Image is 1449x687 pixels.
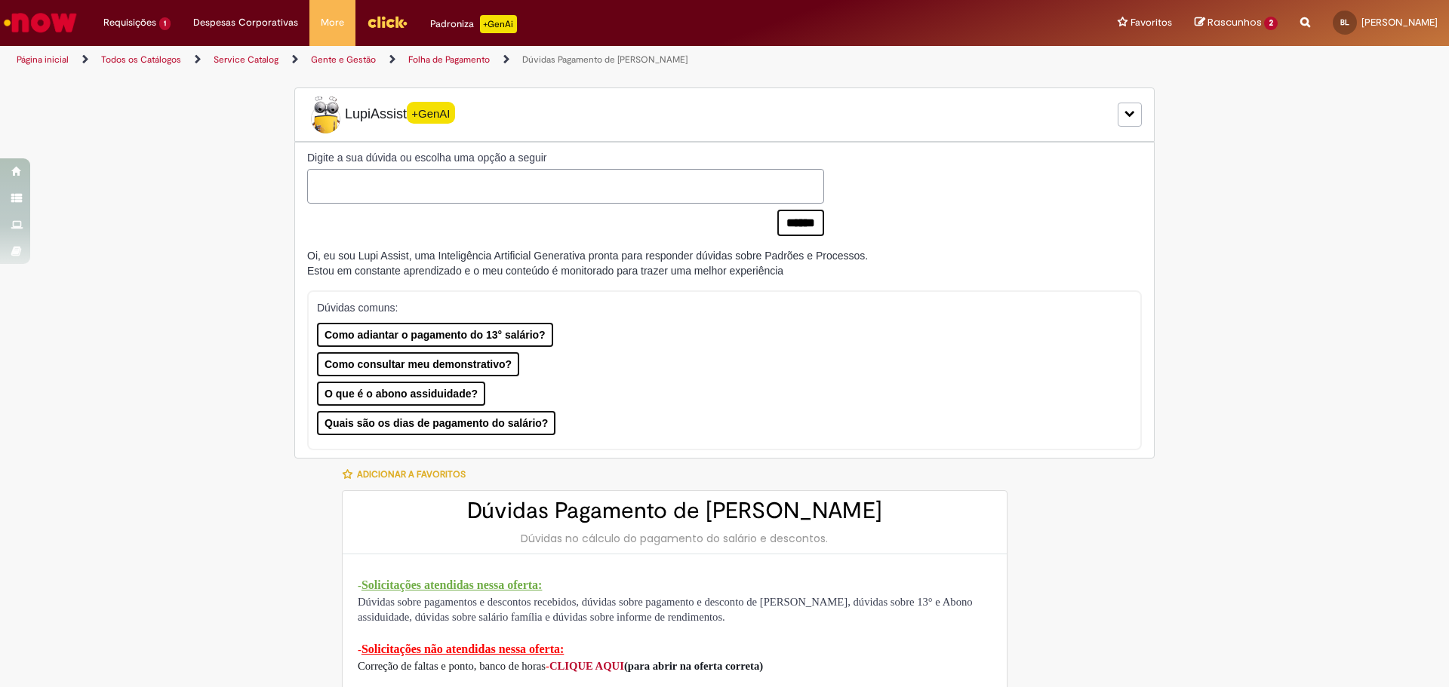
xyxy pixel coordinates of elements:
[1207,15,1262,29] span: Rascunhos
[358,579,361,591] span: -
[342,459,474,490] button: Adicionar a Favoritos
[103,15,156,30] span: Requisições
[361,643,564,655] span: Solicitações não atendidas nessa oferta:
[317,382,485,406] button: O que é o abono assiduidade?
[480,15,517,33] p: +GenAi
[407,102,455,124] span: +GenAI
[549,660,624,672] a: CLIQUE AQUI
[357,468,466,480] span: Adicionar a Favoritos
[546,660,549,672] span: -
[307,96,345,133] img: Lupi
[361,578,543,591] span: Solicitações atendidas nessa oferta:
[321,15,344,30] span: More
[358,531,992,546] div: Dúvidas no cálculo do pagamento do salário e descontos.
[317,352,519,376] button: Como consultar meu demonstrativo?
[430,15,517,33] div: Padroniza
[1264,17,1278,30] span: 2
[159,17,171,30] span: 1
[307,96,455,133] span: LupiAssist
[1131,15,1172,30] span: Favoritos
[317,323,553,347] button: Como adiantar o pagamento do 13° salário?
[2,8,79,38] img: ServiceNow
[307,150,824,165] label: Digite a sua dúvida ou escolha uma opção a seguir
[1361,16,1438,29] span: [PERSON_NAME]
[358,498,992,523] h2: Dúvidas Pagamento de [PERSON_NAME]
[408,54,490,66] a: Folha de Pagamento
[358,660,546,672] span: Correção de faltas e ponto, banco de horas
[311,54,376,66] a: Gente e Gestão
[367,11,408,33] img: click_logo_yellow_360x200.png
[17,54,69,66] a: Página inicial
[294,87,1155,142] div: LupiLupiAssist+GenAI
[307,248,868,278] div: Oi, eu sou Lupi Assist, uma Inteligência Artificial Generativa pronta para responder dúvidas sobr...
[1195,16,1278,30] a: Rascunhos
[317,300,1112,315] p: Dúvidas comuns:
[522,54,688,66] a: Dúvidas Pagamento de [PERSON_NAME]
[193,15,298,30] span: Despesas Corporativas
[214,54,278,66] a: Service Catalog
[1340,17,1349,27] span: BL
[101,54,181,66] a: Todos os Catálogos
[624,660,763,672] span: (para abrir na oferta correta)
[358,594,992,626] p: Dúvidas sobre pagamentos e descontos recebidos, dúvidas sobre pagamento e desconto de [PERSON_NAM...
[358,643,361,655] span: -
[317,411,555,435] button: Quais são os dias de pagamento do salário?
[11,46,955,74] ul: Trilhas de página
